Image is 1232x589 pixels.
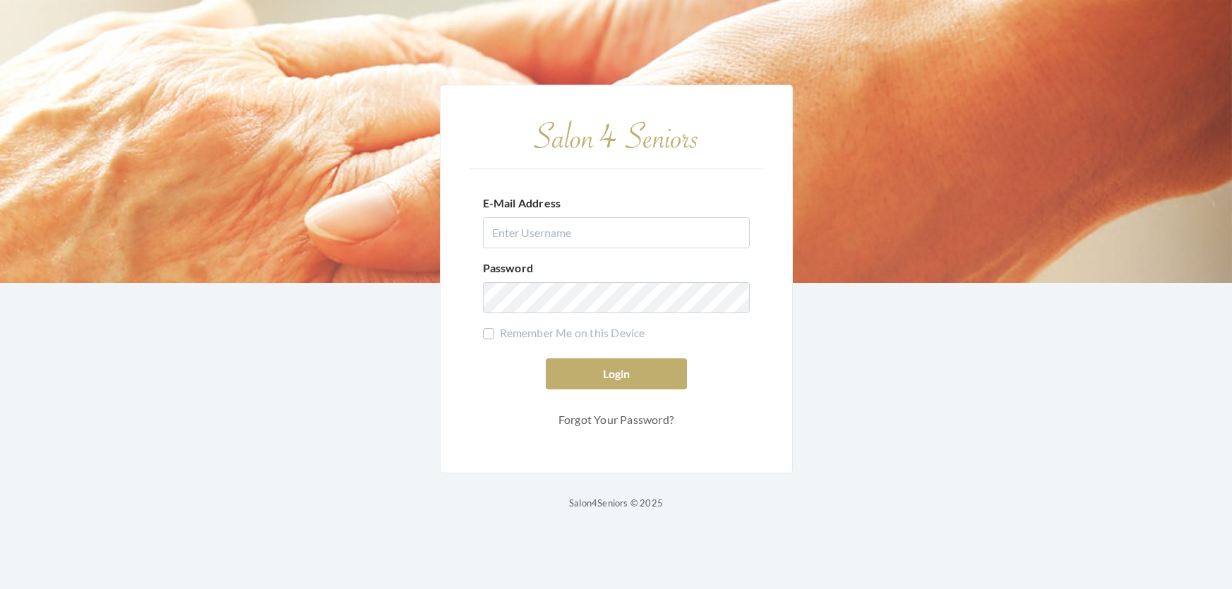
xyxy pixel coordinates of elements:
[483,260,534,277] label: Password
[525,114,708,157] img: Salon 4 Seniors
[483,324,645,341] label: Remember Me on this Device
[483,217,750,248] input: Enter Username
[546,358,687,389] button: Login
[483,195,561,212] label: E-Mail Address
[546,406,687,433] a: Forgot Your Password?
[569,494,663,511] p: Salon4Seniors © 2025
